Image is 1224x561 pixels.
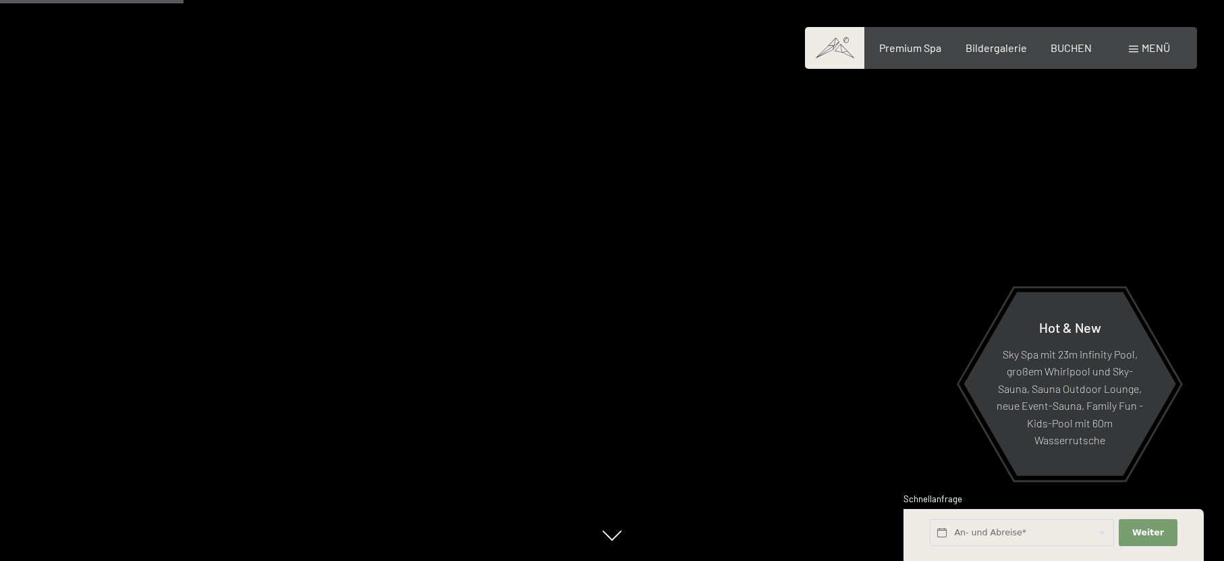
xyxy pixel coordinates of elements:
[1119,519,1177,547] button: Weiter
[1051,41,1092,54] a: BUCHEN
[963,291,1177,477] a: Hot & New Sky Spa mit 23m Infinity Pool, großem Whirlpool und Sky-Sauna, Sauna Outdoor Lounge, ne...
[879,41,941,54] a: Premium Spa
[903,493,962,504] span: Schnellanfrage
[1142,41,1170,54] span: Menü
[997,345,1143,449] p: Sky Spa mit 23m Infinity Pool, großem Whirlpool und Sky-Sauna, Sauna Outdoor Lounge, neue Event-S...
[966,41,1027,54] a: Bildergalerie
[1132,527,1164,539] span: Weiter
[1039,319,1101,335] span: Hot & New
